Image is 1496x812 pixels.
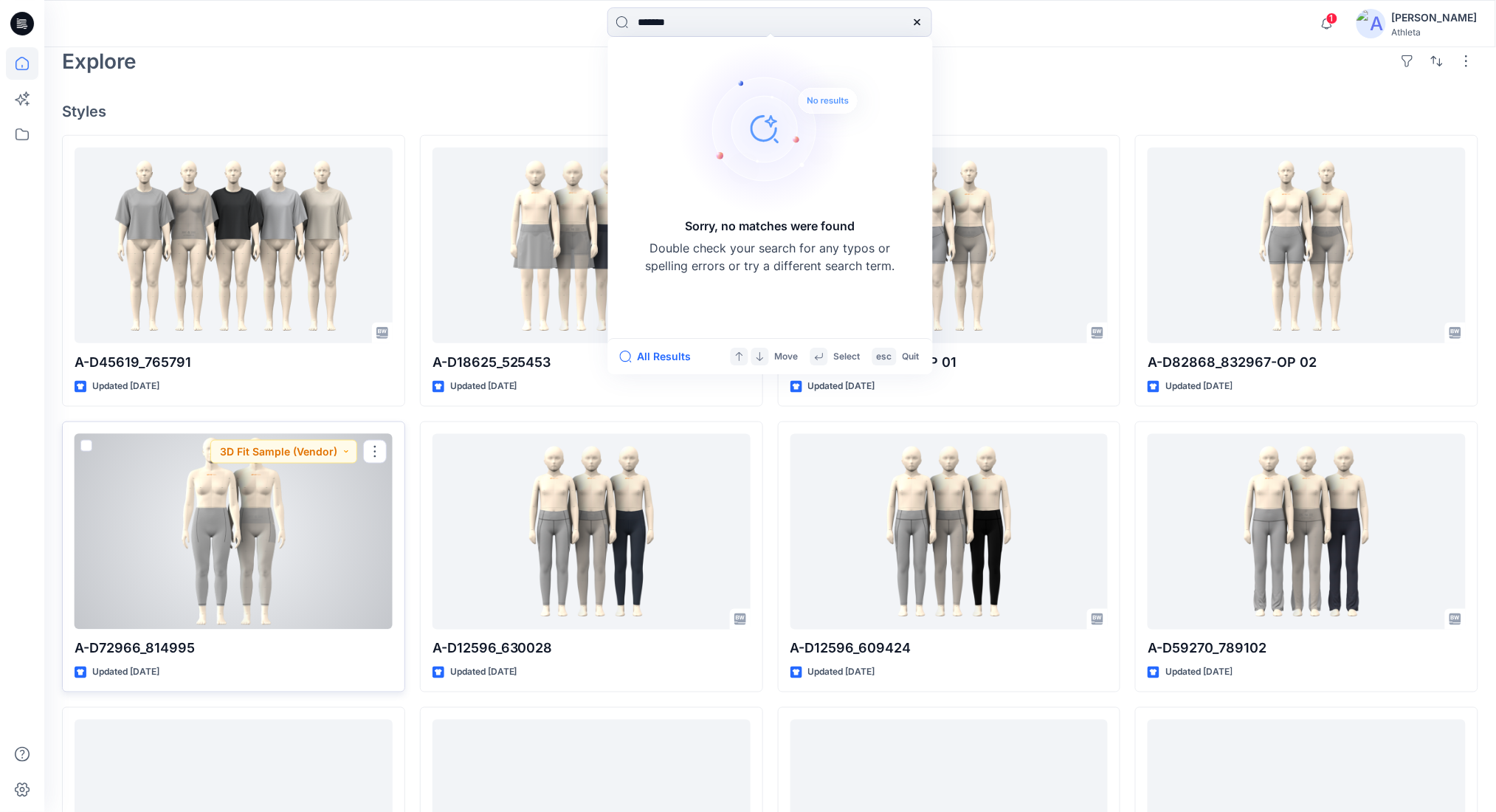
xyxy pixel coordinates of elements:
[808,379,875,394] p: Updated [DATE]
[679,40,886,217] img: Sorry, no matches were found
[790,639,1109,659] p: A-D12596_609424
[620,348,701,365] button: All Results
[450,379,517,394] p: Updated [DATE]
[62,103,1478,120] h4: Styles
[450,665,517,681] p: Updated [DATE]
[1326,13,1338,24] span: 1
[432,434,751,630] a: A-D12596_630028
[75,639,393,659] p: A-D72966_814995
[645,239,896,275] p: Double check your search for any typos or spelling errors or try a different search term.
[903,349,920,365] p: Quit
[1357,9,1386,38] img: avatar
[92,665,159,681] p: Updated [DATE]
[808,665,875,681] p: Updated [DATE]
[1148,434,1466,630] a: A-D59270_789102
[790,148,1109,343] a: A-D82868_832967-OP 01
[790,352,1109,373] p: A-D82868_832967-OP 01
[432,639,751,659] p: A-D12596_630028
[1165,665,1233,681] p: Updated [DATE]
[775,349,799,365] p: Move
[790,434,1109,630] a: A-D12596_609424
[1148,639,1466,659] p: A-D59270_789102
[834,349,861,365] p: Select
[92,379,159,394] p: Updated [DATE]
[1165,379,1233,394] p: Updated [DATE]
[877,349,892,365] p: esc
[432,352,751,373] p: A-D18625_525453
[1392,9,1478,27] div: [PERSON_NAME]
[75,148,393,343] a: A-D45619_765791
[75,434,393,630] a: A-D72966_814995
[1148,148,1466,343] a: A-D82868_832967-OP 02
[75,352,393,373] p: A-D45619_765791
[432,148,751,343] a: A-D18625_525453
[686,217,855,235] h5: Sorry, no matches were found
[1148,352,1466,373] p: A-D82868_832967-OP 02
[1392,27,1478,38] div: Athleta
[62,49,137,73] h2: Explore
